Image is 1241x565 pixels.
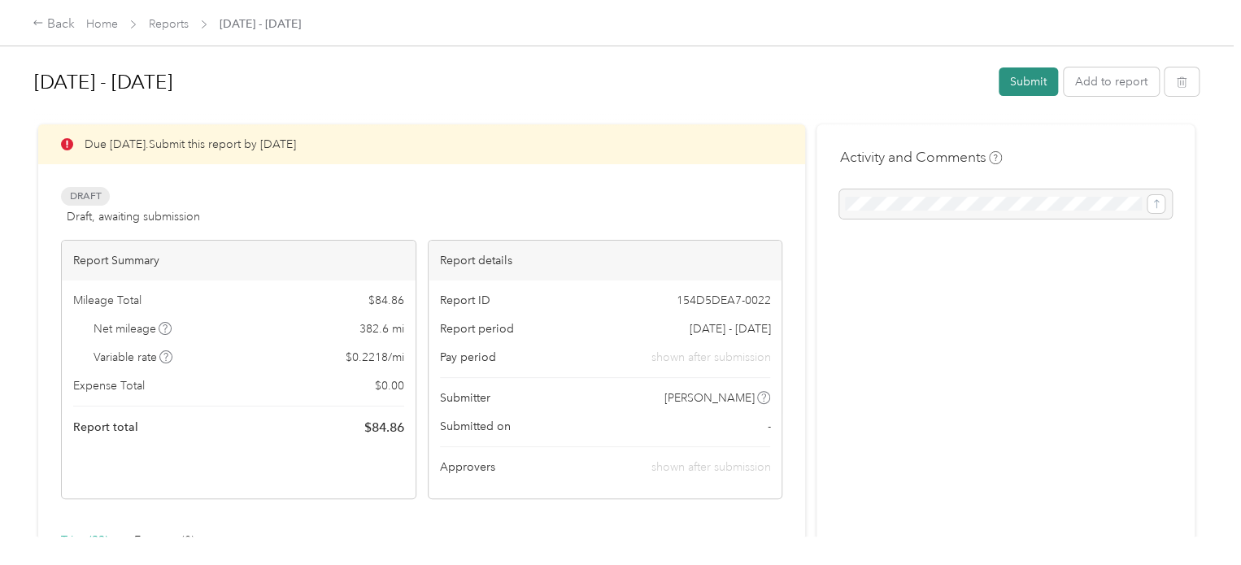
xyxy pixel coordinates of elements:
span: $ 0.00 [375,377,404,394]
span: [PERSON_NAME] [664,389,755,406]
span: 382.6 mi [359,320,404,337]
iframe: Everlance-gr Chat Button Frame [1150,474,1241,565]
span: $ 84.86 [368,292,404,309]
span: shown after submission [651,349,770,366]
div: Report details [429,241,782,280]
div: Due [DATE]. Submit this report by [DATE] [38,124,805,164]
span: Expense Total [73,377,145,394]
div: Trips (22) [61,532,108,550]
span: Net mileage [94,320,172,337]
span: Variable rate [94,349,173,366]
span: - [767,418,770,435]
span: Draft, awaiting submission [67,208,200,225]
div: Report Summary [62,241,416,280]
a: Reports [149,17,189,31]
h4: Activity and Comments [839,147,1002,167]
h1: Sep 1 - 30, 2025 [34,63,987,102]
span: Draft [61,187,110,206]
span: $ 0.2218 / mi [346,349,404,366]
span: $ 84.86 [364,418,404,437]
span: Report total [73,419,138,436]
span: Mileage Total [73,292,142,309]
span: 154D5DEA7-0022 [676,292,770,309]
span: Report ID [440,292,490,309]
span: Submitter [440,389,490,406]
div: Expense (0) [134,532,194,550]
div: Back [33,15,75,34]
span: Submitted on [440,418,511,435]
button: Add to report [1064,67,1159,96]
span: Pay period [440,349,496,366]
span: [DATE] - [DATE] [220,15,301,33]
span: shown after submission [651,460,770,474]
button: Submit [999,67,1058,96]
span: Approvers [440,459,495,476]
span: [DATE] - [DATE] [689,320,770,337]
span: Report period [440,320,514,337]
a: Home [86,17,118,31]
